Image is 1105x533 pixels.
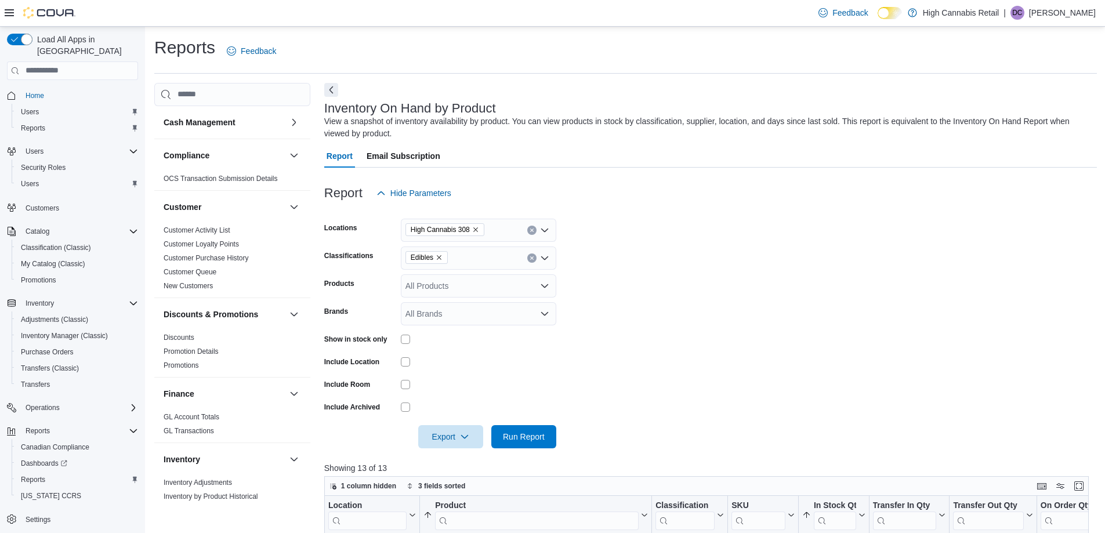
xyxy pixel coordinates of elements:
[164,226,230,234] a: Customer Activity List
[164,454,200,465] h3: Inventory
[16,456,138,470] span: Dashboards
[21,296,59,310] button: Inventory
[16,313,93,327] a: Adjustments (Classic)
[164,347,219,356] a: Promotion Details
[16,473,138,487] span: Reports
[324,357,379,367] label: Include Location
[324,307,348,316] label: Brands
[164,309,285,320] button: Discounts & Promotions
[16,177,44,191] a: Users
[164,454,285,465] button: Inventory
[655,501,715,530] div: Classification
[16,241,138,255] span: Classification (Classic)
[164,150,285,161] button: Compliance
[2,400,143,416] button: Operations
[405,251,448,264] span: Edibles
[814,1,872,24] a: Feedback
[164,361,199,369] a: Promotions
[423,501,648,530] button: Product
[324,380,370,389] label: Include Room
[2,223,143,240] button: Catalog
[16,241,96,255] a: Classification (Classic)
[1072,479,1086,493] button: Enter fullscreen
[328,501,416,530] button: Location
[287,148,301,162] button: Compliance
[1053,479,1067,493] button: Display options
[341,481,396,491] span: 1 column hidden
[164,150,209,161] h3: Compliance
[324,115,1091,140] div: View a snapshot of inventory availability by product. You can view products in stock by classific...
[731,501,785,512] div: SKU
[164,175,278,183] a: OCS Transaction Submission Details
[21,107,39,117] span: Users
[21,380,50,389] span: Transfers
[21,443,89,452] span: Canadian Compliance
[164,492,258,501] a: Inventory by Product Historical
[12,240,143,256] button: Classification (Classic)
[872,501,945,530] button: Transfer In Qty
[222,39,281,63] a: Feedback
[164,281,213,291] span: New Customers
[16,121,138,135] span: Reports
[418,425,483,448] button: Export
[540,309,549,318] button: Open list of options
[26,227,49,236] span: Catalog
[21,144,138,158] span: Users
[324,186,363,200] h3: Report
[287,200,301,214] button: Customer
[21,296,138,310] span: Inventory
[164,388,194,400] h3: Finance
[287,387,301,401] button: Finance
[164,267,216,277] span: Customer Queue
[1035,479,1049,493] button: Keyboard shortcuts
[26,299,54,308] span: Inventory
[21,347,74,357] span: Purchase Orders
[390,187,451,199] span: Hide Parameters
[21,88,138,103] span: Home
[324,223,357,233] label: Locations
[16,105,44,119] a: Users
[21,224,54,238] button: Catalog
[154,36,215,59] h1: Reports
[16,273,61,287] a: Promotions
[164,492,258,501] span: Inventory by Product Historical
[2,295,143,311] button: Inventory
[872,501,936,512] div: Transfer In Qty
[2,87,143,104] button: Home
[21,513,55,527] a: Settings
[164,427,214,435] a: GL Transactions
[540,226,549,235] button: Open list of options
[164,506,260,515] span: Inventory On Hand by Package
[12,439,143,455] button: Canadian Compliance
[16,257,138,271] span: My Catalog (Classic)
[953,501,1032,530] button: Transfer Out Qty
[425,425,476,448] span: Export
[21,364,79,373] span: Transfers (Classic)
[472,226,479,233] button: Remove High Cannabis 308 from selection in this group
[26,515,50,524] span: Settings
[164,282,213,290] a: New Customers
[164,478,232,487] span: Inventory Adjustments
[411,252,433,263] span: Edibles
[154,410,310,443] div: Finance
[2,199,143,216] button: Customers
[164,333,194,342] span: Discounts
[21,331,108,340] span: Inventory Manager (Classic)
[12,376,143,393] button: Transfers
[324,279,354,288] label: Products
[12,472,143,488] button: Reports
[328,501,407,512] div: Location
[435,501,639,530] div: Product
[324,83,338,97] button: Next
[12,272,143,288] button: Promotions
[16,345,78,359] a: Purchase Orders
[164,240,239,248] a: Customer Loyalty Points
[21,259,85,269] span: My Catalog (Classic)
[1010,6,1024,20] div: Duncan Crouse
[527,226,537,235] button: Clear input
[287,452,301,466] button: Inventory
[12,328,143,344] button: Inventory Manager (Classic)
[1029,6,1096,20] p: [PERSON_NAME]
[21,89,49,103] a: Home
